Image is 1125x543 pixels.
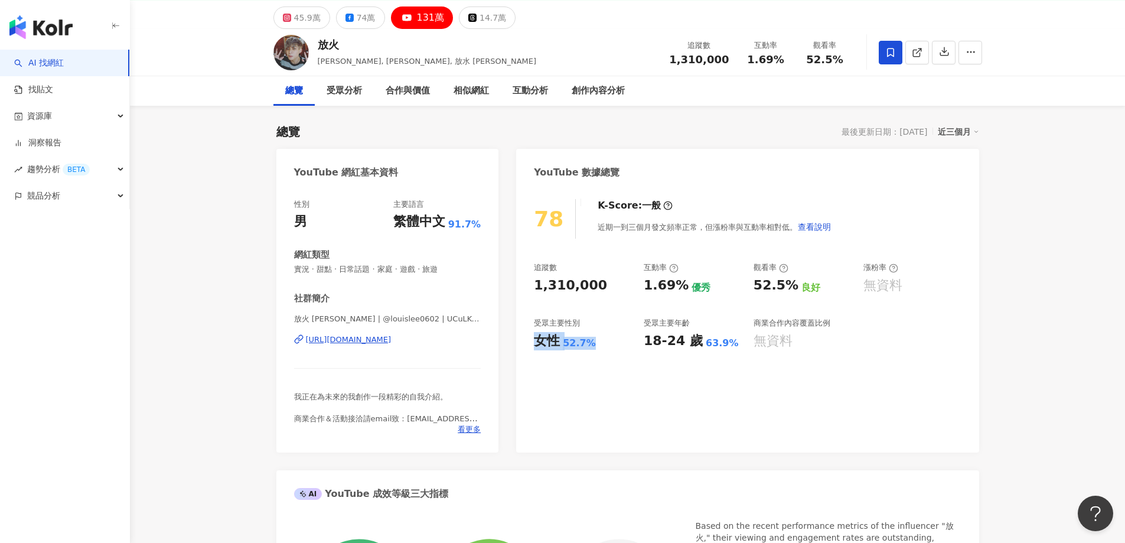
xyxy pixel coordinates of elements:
span: 52.5% [806,54,843,66]
div: 總覽 [285,84,303,98]
div: 良好 [801,281,820,294]
div: [URL][DOMAIN_NAME] [306,334,392,345]
div: 78 [534,207,563,231]
div: 近三個月 [938,124,979,139]
div: 受眾分析 [327,84,362,98]
div: 女性 [534,332,560,350]
div: YouTube 成效等級三大指標 [294,487,449,500]
div: 受眾主要年齡 [644,318,690,329]
div: 放火 [318,37,537,52]
a: searchAI 找網紅 [14,57,64,69]
div: 合作與價值 [386,84,430,98]
div: 性別 [294,199,309,210]
span: 趨勢分析 [27,156,90,183]
span: 實況 · 甜點 · 日常話題 · 家庭 · 遊戲 · 旅遊 [294,264,481,275]
span: 放火 [PERSON_NAME] | @louislee0602 | UCuLKTkYGCXako3wMktwrbkQ [294,314,481,324]
span: 1,310,000 [669,53,729,66]
div: 1,310,000 [534,277,607,295]
div: 74萬 [357,9,376,26]
div: K-Score : [598,199,673,212]
span: rise [14,165,22,174]
span: 看更多 [458,424,481,435]
a: 找貼文 [14,84,53,96]
div: 45.9萬 [294,9,321,26]
div: 52.7% [563,337,596,350]
div: YouTube 網紅基本資料 [294,166,399,179]
div: BETA [63,164,90,175]
div: 18-24 歲 [644,332,703,350]
div: 一般 [642,199,661,212]
div: AI [294,488,322,500]
div: 近期一到三個月發文頻率正常，但漲粉率與互動率相對低。 [598,215,831,239]
div: 無資料 [863,277,902,295]
div: 觀看率 [803,40,847,51]
span: 競品分析 [27,183,60,209]
a: [URL][DOMAIN_NAME] [294,334,481,345]
div: 互動率 [644,262,679,273]
span: 我正在為未來的我創作一段精彩的自我介紹。 商業合作＆活動接洽請email致：[EMAIL_ADDRESS][DOMAIN_NAME] [294,392,478,434]
div: 無資料 [754,332,793,350]
a: 洞察報告 [14,137,61,149]
div: 受眾主要性別 [534,318,580,329]
span: 1.69% [747,54,784,66]
div: 互動率 [744,40,788,51]
div: 互動分析 [513,84,548,98]
div: 14.7萬 [480,9,506,26]
div: 創作內容分析 [572,84,625,98]
img: KOL Avatar [273,35,309,70]
div: 主要語言 [393,199,424,210]
div: 社群簡介 [294,292,330,305]
div: 總覽 [276,123,300,140]
div: 1.69% [644,277,689,295]
div: 網紅類型 [294,249,330,261]
span: 91.7% [448,218,481,231]
iframe: Help Scout Beacon - Open [1078,496,1113,531]
span: [PERSON_NAME], [PERSON_NAME], 放水 [PERSON_NAME] [318,57,537,66]
div: 漲粉率 [863,262,898,273]
div: 追蹤數 [534,262,557,273]
div: 商業合作內容覆蓋比例 [754,318,830,329]
div: YouTube 數據總覽 [534,166,619,179]
div: 男 [294,213,307,231]
div: 優秀 [692,281,710,294]
div: 觀看率 [754,262,788,273]
img: logo [9,15,73,39]
span: 查看說明 [798,222,831,232]
div: 最後更新日期：[DATE] [842,127,927,136]
span: 資源庫 [27,103,52,129]
div: 相似網紅 [454,84,489,98]
div: 63.9% [706,337,739,350]
button: 14.7萬 [459,6,516,29]
div: 52.5% [754,277,798,295]
button: 131萬 [391,6,454,29]
div: 繁體中文 [393,213,445,231]
button: 45.9萬 [273,6,330,29]
button: 查看說明 [797,215,831,239]
div: 131萬 [417,9,445,26]
button: 74萬 [336,6,385,29]
div: 追蹤數 [669,40,729,51]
